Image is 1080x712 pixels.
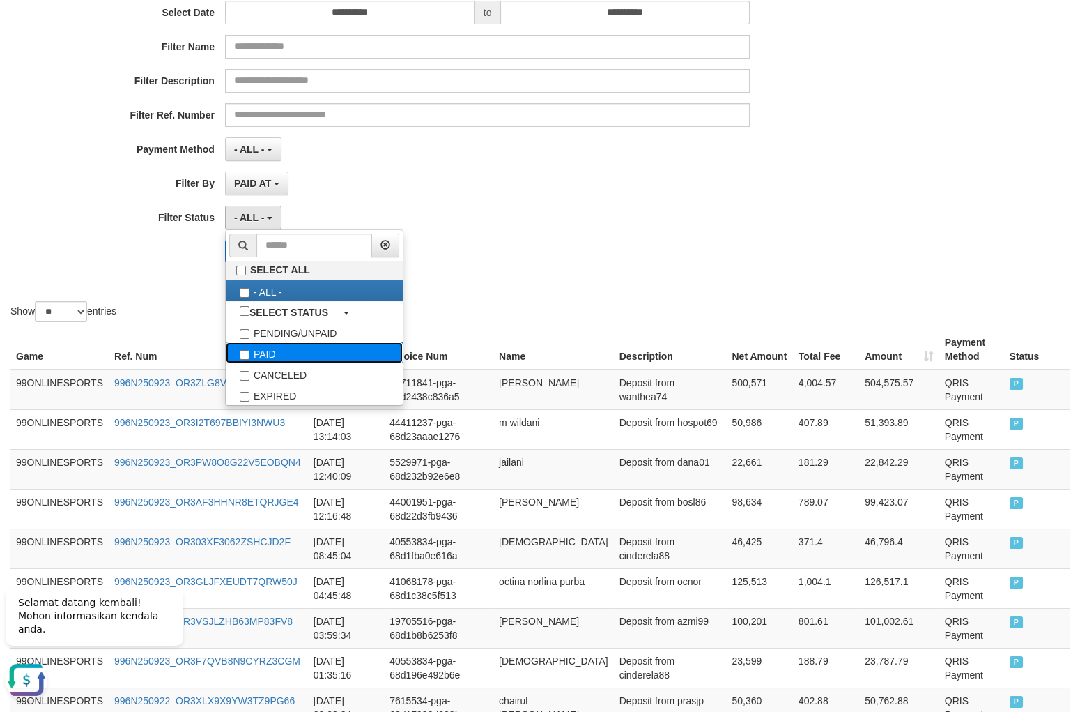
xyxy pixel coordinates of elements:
[308,608,384,648] td: [DATE] 03:59:34
[114,377,291,388] a: 996N250923_OR3ZLG8VLBMJPLINU37
[493,330,614,370] th: Name
[939,608,1004,648] td: QRIS Payment
[493,568,614,608] td: octina norlina purba
[114,497,299,508] a: 996N250923_OR3AF3HHNR8ETQRJGE4
[10,568,109,608] td: 99ONLINESPORTS
[18,22,158,59] span: Selamat datang kembali! Mohon informasikan kendala anda.
[793,409,859,449] td: 407.89
[726,489,792,529] td: 98,634
[493,489,614,529] td: [PERSON_NAME]
[384,529,493,568] td: 40553834-pga-68d1fba0e616a
[240,350,249,360] input: PAID
[10,301,116,322] label: Show entries
[614,529,727,568] td: Deposit from cinderela88
[793,529,859,568] td: 371.4
[726,449,792,489] td: 22,661
[234,178,271,189] span: PAID AT
[939,489,1004,529] td: QRIS Payment
[859,568,939,608] td: 126,517.1
[1010,497,1024,509] span: PAID
[249,307,328,318] b: SELECT STATUS
[225,206,281,229] button: - ALL -
[1010,616,1024,628] span: PAID
[493,449,614,489] td: jailani
[114,656,300,667] a: 996N250923_OR3F7QVB8N9CYRZ3CGM
[225,137,281,161] button: - ALL -
[384,409,493,449] td: 44411237-pga-68d23aaae1276
[308,568,384,608] td: [DATE] 04:45:48
[308,529,384,568] td: [DATE] 08:45:04
[225,172,288,195] button: PAID AT
[793,330,859,370] th: Total Fee
[114,616,293,627] a: 996N250923_OR3VSJLZHB63MP83FV8
[793,648,859,688] td: 188.79
[939,370,1004,410] td: QRIS Payment
[240,329,249,339] input: PENDING/UNPAID
[384,330,493,370] th: Invoice Num
[614,568,727,608] td: Deposit from ocnor
[939,568,1004,608] td: QRIS Payment
[493,648,614,688] td: [DEMOGRAPHIC_DATA]
[1010,696,1024,708] span: PAID
[859,608,939,648] td: 101,002.61
[614,489,727,529] td: Deposit from bosl86
[240,306,249,316] input: SELECT STATUS
[793,489,859,529] td: 789.07
[226,301,403,321] a: SELECT STATUS
[226,363,403,384] label: CANCELED
[939,648,1004,688] td: QRIS Payment
[226,384,403,405] label: EXPIRED
[859,409,939,449] td: 51,393.89
[726,529,792,568] td: 46,425
[726,330,792,370] th: Net Amount
[10,330,109,370] th: Game
[859,489,939,529] td: 99,423.07
[614,330,727,370] th: Description
[226,342,403,363] label: PAID
[859,449,939,489] td: 22,842.29
[726,648,792,688] td: 23,599
[1010,577,1024,589] span: PAID
[384,568,493,608] td: 41068178-pga-68d1c38c5f513
[614,608,727,648] td: Deposit from azmi99
[234,144,265,155] span: - ALL -
[384,370,493,410] td: 47711841-pga-68d2438c836a5
[240,392,249,402] input: EXPIRED
[1004,330,1070,370] th: Status
[10,409,109,449] td: 99ONLINESPORTS
[493,409,614,449] td: m wildani
[793,370,859,410] td: 4,004.57
[726,370,792,410] td: 500,571
[234,212,265,223] span: - ALL -
[614,648,727,688] td: Deposit from cinderela88
[109,330,308,370] th: Ref. Num
[226,321,403,342] label: PENDING/UNPAID
[493,529,614,568] td: [DEMOGRAPHIC_DATA]
[114,536,291,547] a: 996N250923_OR303XF3062ZSHCJD2F
[1010,378,1024,390] span: PAID
[614,370,727,410] td: Deposit from wanthea74
[939,409,1004,449] td: QRIS Payment
[793,449,859,489] td: 181.29
[859,330,939,370] th: Amount: activate to sort column ascending
[308,449,384,489] td: [DATE] 12:40:09
[384,608,493,648] td: 19705516-pga-68d1b8b6253f8
[10,489,109,529] td: 99ONLINESPORTS
[114,695,295,706] a: 996N250922_OR3XLX9X9YW3TZ9PG66
[384,449,493,489] td: 5529971-pga-68d232b92e6e8
[1010,656,1024,668] span: PAID
[236,266,246,275] input: SELECT ALL
[226,261,403,280] label: SELECT ALL
[384,648,493,688] td: 40553834-pga-68d196e492b6e
[475,1,501,24] span: to
[35,301,87,322] select: Showentries
[1010,537,1024,549] span: PAID
[226,280,403,301] label: - ALL -
[10,449,109,489] td: 99ONLINESPORTS
[10,370,109,410] td: 99ONLINESPORTS
[493,370,614,410] td: [PERSON_NAME]
[859,370,939,410] td: 504,575.57
[114,417,285,428] a: 996N250923_OR3I2T697BBIYI3NWU3
[726,409,792,449] td: 50,986
[859,529,939,568] td: 46,796.4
